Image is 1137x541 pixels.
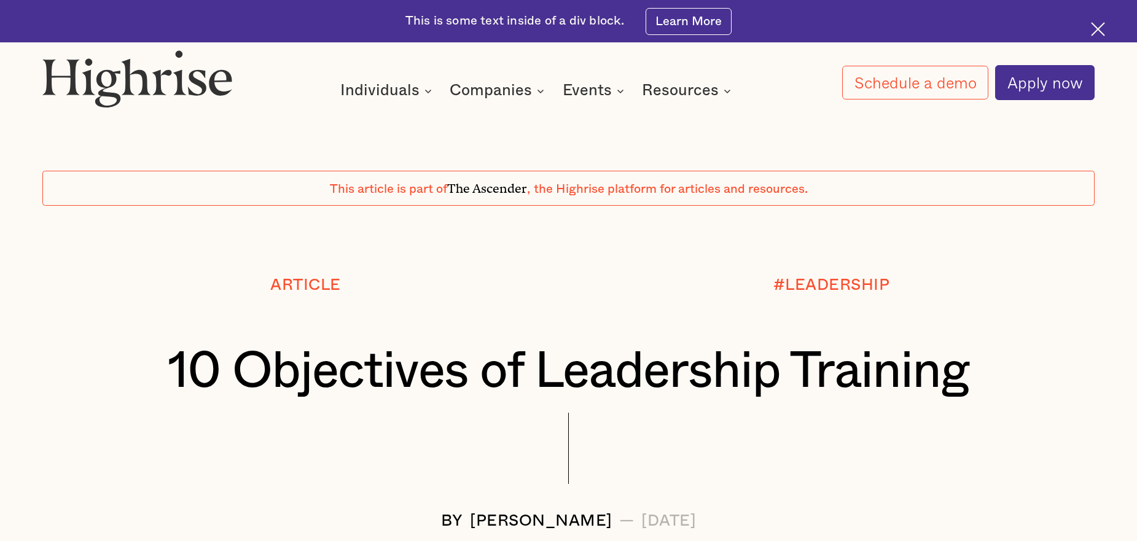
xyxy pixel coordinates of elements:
[340,84,436,98] div: Individuals
[441,512,463,530] div: BY
[646,8,732,35] a: Learn More
[470,512,612,530] div: [PERSON_NAME]
[995,65,1094,99] a: Apply now
[270,276,341,294] div: Article
[642,84,735,98] div: Resources
[405,13,625,30] div: This is some text inside of a div block.
[527,183,808,195] span: , the Highrise platform for articles and resources.
[330,183,447,195] span: This article is part of
[1091,22,1105,36] img: Cross icon
[42,50,232,107] img: Highrise logo
[450,84,548,98] div: Companies
[563,84,612,98] div: Events
[619,512,635,530] div: —
[340,84,420,98] div: Individuals
[773,276,890,294] div: #LEADERSHIP
[641,512,696,530] div: [DATE]
[87,344,1051,400] h1: 10 Objectives of Leadership Training
[447,178,527,193] span: The Ascender
[642,84,719,98] div: Resources
[842,66,988,100] a: Schedule a demo
[450,84,532,98] div: Companies
[563,84,628,98] div: Events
